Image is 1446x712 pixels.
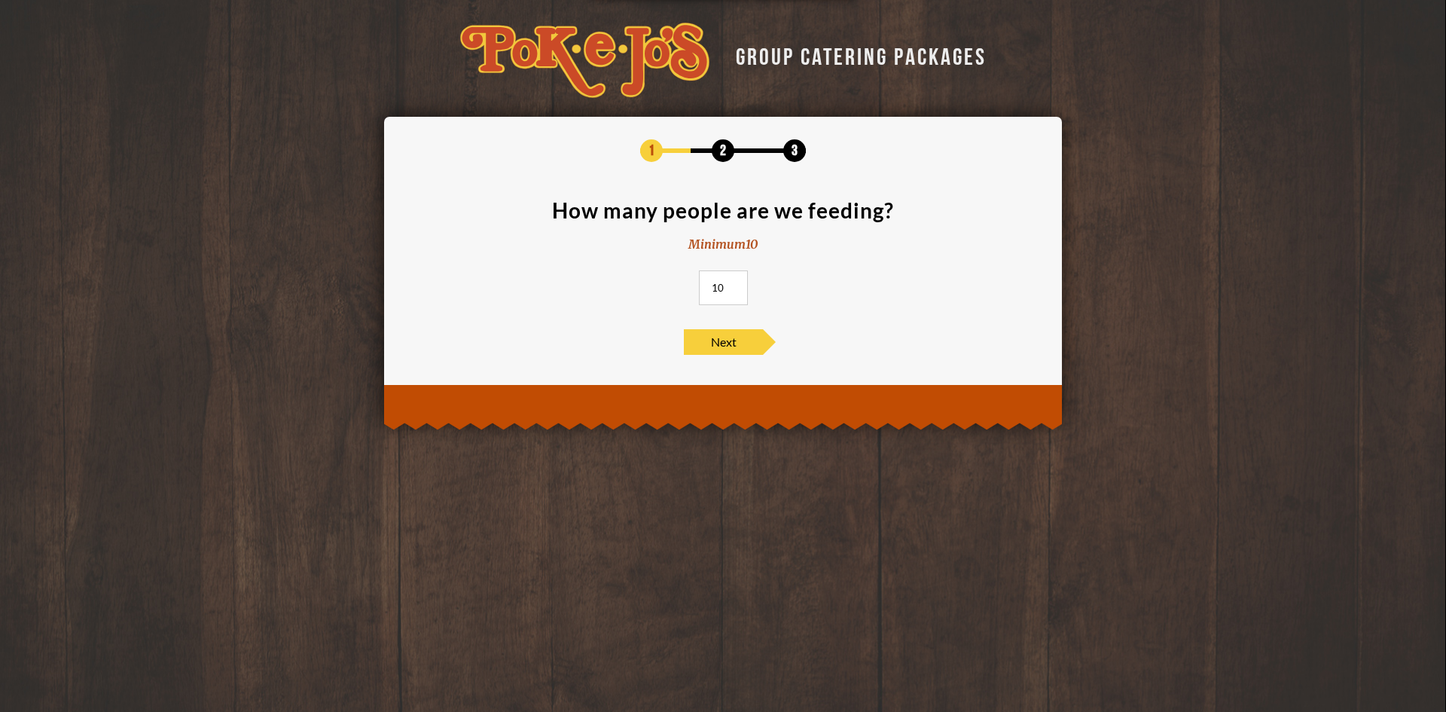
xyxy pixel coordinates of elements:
[783,139,806,162] span: 3
[712,139,734,162] span: 2
[688,236,758,253] div: Minimum 10
[725,39,987,69] div: GROUP CATERING PACKAGES
[552,200,894,221] div: How many people are we feeding?
[640,139,663,162] span: 1
[684,329,763,355] span: Next
[460,23,709,98] img: logo-34603ddf.svg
